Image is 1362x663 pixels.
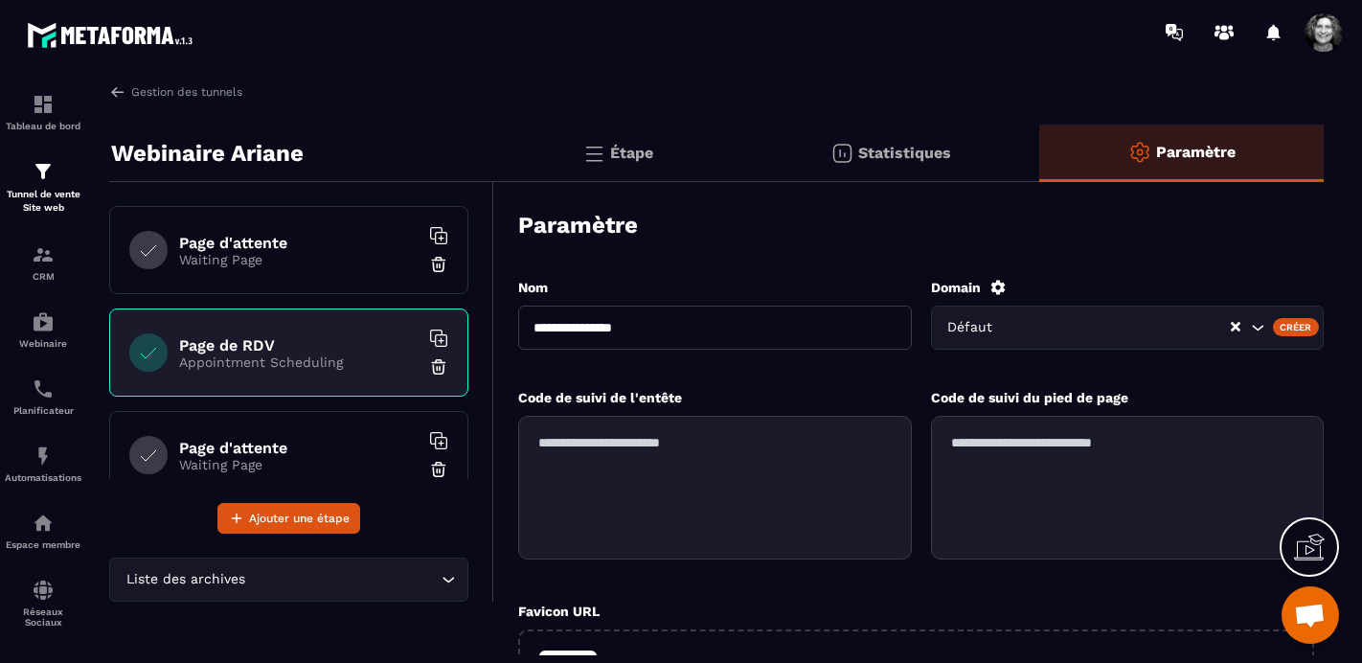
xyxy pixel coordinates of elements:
[518,280,548,295] label: Nom
[5,606,81,628] p: Réseaux Sociaux
[1128,141,1151,164] img: setting-o.ffaa8168.svg
[5,430,81,497] a: automationsautomationsAutomatisations
[5,405,81,416] p: Planificateur
[32,93,55,116] img: formation
[109,558,468,602] div: Search for option
[1282,586,1339,644] div: Ouvrir le chat
[931,390,1128,405] label: Code de suivi du pied de page
[518,604,600,619] label: Favicon URL
[32,310,55,333] img: automations
[5,79,81,146] a: formationformationTableau de bord
[5,296,81,363] a: automationsautomationsWebinaire
[249,569,437,590] input: Search for option
[5,564,81,642] a: social-networksocial-networkRéseaux Sociaux
[931,280,981,295] label: Domain
[931,306,1325,350] div: Search for option
[122,569,249,590] span: Liste des archives
[179,439,419,457] h6: Page d'attente
[5,121,81,131] p: Tableau de bord
[1010,317,1229,338] input: Search for option
[109,83,242,101] a: Gestion des tunnels
[27,17,199,53] img: logo
[1231,320,1240,334] button: Clear Selected
[111,134,304,172] p: Webinaire Ariane
[32,377,55,400] img: scheduler
[582,142,605,165] img: bars.0d591741.svg
[943,317,1010,338] span: Défaut
[5,146,81,229] a: formationformationTunnel de vente Site web
[518,212,638,239] h3: Paramètre
[429,255,448,274] img: trash
[249,509,350,528] span: Ajouter une étape
[5,363,81,430] a: schedulerschedulerPlanificateur
[5,229,81,296] a: formationformationCRM
[1156,143,1236,161] p: Paramètre
[32,445,55,468] img: automations
[32,512,55,535] img: automations
[429,357,448,377] img: trash
[179,457,419,472] p: Waiting Page
[1273,318,1320,335] div: Créer
[179,354,419,370] p: Appointment Scheduling
[32,160,55,183] img: formation
[179,252,419,267] p: Waiting Page
[5,188,81,215] p: Tunnel de vente Site web
[858,144,951,162] p: Statistiques
[5,472,81,483] p: Automatisations
[830,142,853,165] img: stats.20deebd0.svg
[109,83,126,101] img: arrow
[518,390,682,405] label: Code de suivi de l'entête
[5,497,81,564] a: automationsautomationsEspace membre
[179,234,419,252] h6: Page d'attente
[5,539,81,550] p: Espace membre
[610,144,653,162] p: Étape
[429,460,448,479] img: trash
[179,336,419,354] h6: Page de RDV
[5,338,81,349] p: Webinaire
[32,579,55,602] img: social-network
[5,271,81,282] p: CRM
[32,243,55,266] img: formation
[217,503,360,534] button: Ajouter une étape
